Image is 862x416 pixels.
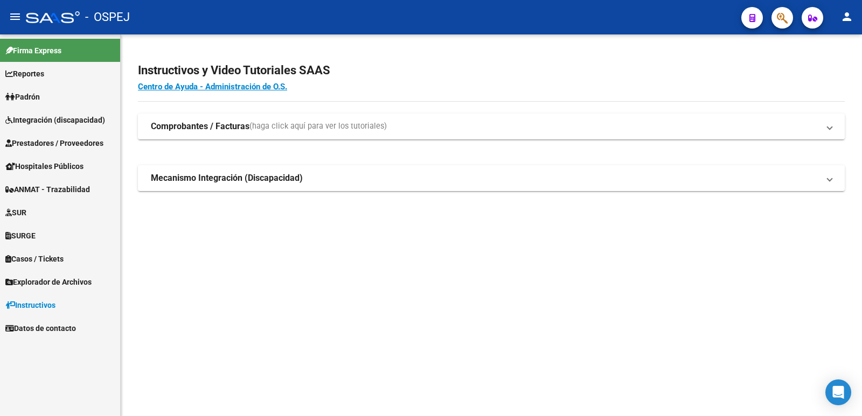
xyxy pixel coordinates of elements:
span: Reportes [5,68,44,80]
span: Firma Express [5,45,61,57]
span: (haga click aquí para ver los tutoriales) [249,121,387,132]
span: Casos / Tickets [5,253,64,265]
span: SURGE [5,230,36,242]
span: SUR [5,207,26,218]
strong: Comprobantes / Facturas [151,121,249,132]
span: Hospitales Públicos [5,160,84,172]
span: Explorador de Archivos [5,276,92,288]
mat-expansion-panel-header: Mecanismo Integración (Discapacidad) [138,165,845,191]
mat-expansion-panel-header: Comprobantes / Facturas(haga click aquí para ver los tutoriales) [138,114,845,139]
strong: Mecanismo Integración (Discapacidad) [151,172,303,184]
span: - OSPEJ [85,5,130,29]
span: Instructivos [5,299,55,311]
h2: Instructivos y Video Tutoriales SAAS [138,60,845,81]
mat-icon: person [840,10,853,23]
span: ANMAT - Trazabilidad [5,184,90,195]
span: Padrón [5,91,40,103]
span: Datos de contacto [5,322,76,334]
mat-icon: menu [9,10,22,23]
a: Centro de Ayuda - Administración de O.S. [138,82,287,91]
div: Open Intercom Messenger [825,379,851,405]
span: Prestadores / Proveedores [5,137,103,149]
span: Integración (discapacidad) [5,114,105,126]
